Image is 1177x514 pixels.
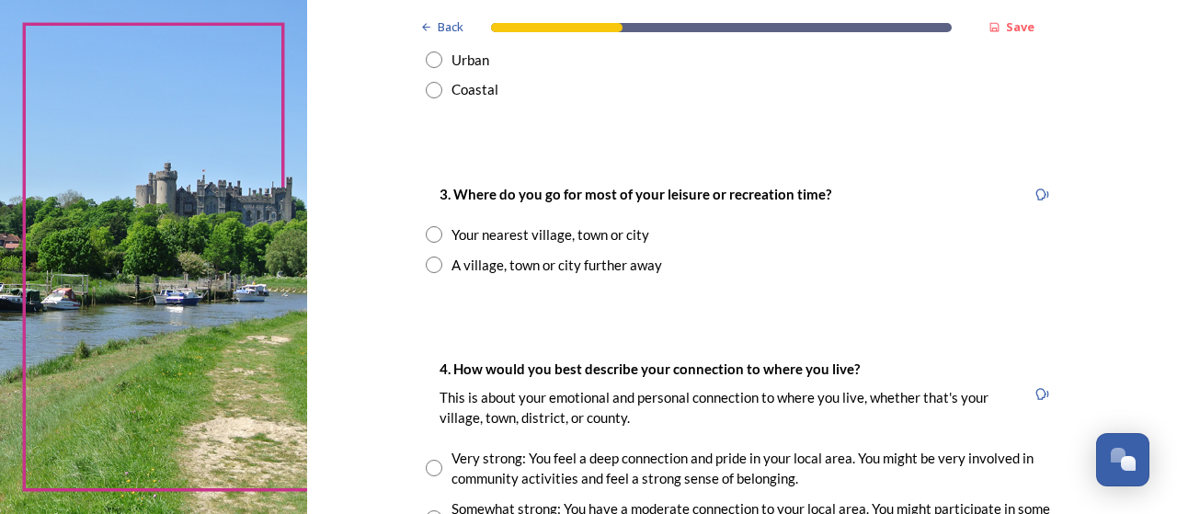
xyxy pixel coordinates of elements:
div: Urban [451,50,489,71]
div: Your nearest village, town or city [451,224,649,246]
strong: Save [1006,18,1034,35]
button: Open Chat [1096,433,1149,486]
span: Back [438,18,463,36]
div: A village, town or city further away [451,255,662,276]
p: This is about your emotional and personal connection to where you live, whether that's your villa... [440,388,1011,428]
strong: 3. Where do you go for most of your leisure or recreation time? [440,186,831,202]
div: Coastal [451,79,498,100]
div: Very strong: You feel a deep connection and pride in your local area. You might be very involved ... [451,448,1058,489]
strong: 4. How would you best describe your connection to where you live? [440,360,860,377]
